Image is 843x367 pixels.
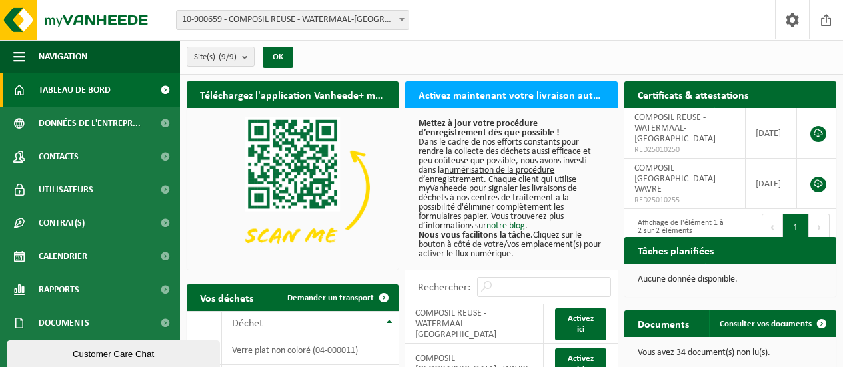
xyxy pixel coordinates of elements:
button: 1 [783,214,809,240]
span: RED25010250 [634,145,736,155]
p: Cliquez sur le bouton à côté de votre/vos emplacement(s) pour activer le flux numérique. [419,231,604,259]
h2: Documents [624,310,702,336]
span: COMPOSIL [GEOGRAPHIC_DATA] - WAVRE [634,163,720,194]
img: Download de VHEPlus App [187,108,399,267]
u: numérisation de la procédure d’enregistrement [419,165,554,184]
span: Tableau de bord [39,73,111,107]
td: [DATE] [746,108,797,159]
button: Site(s)(9/9) [187,47,255,67]
h2: Téléchargez l'application Vanheede+ maintenant! [187,81,399,107]
h2: Vos déchets [187,284,267,310]
h2: Certificats & attestations [624,81,762,107]
span: 10-900659 - COMPOSIL REUSE - WATERMAAL-BOSVOORDE [176,10,409,30]
a: Demander un transport [277,284,397,311]
p: Dans le cadre de nos efforts constants pour rendre la collecte des déchets aussi efficace et peu ... [419,138,604,231]
h2: Tâches planifiées [624,237,727,263]
span: Consulter vos documents [720,320,812,328]
td: COMPOSIL REUSE - WATERMAAL-[GEOGRAPHIC_DATA] [405,304,544,344]
span: Documents [39,306,89,340]
label: Rechercher: [418,282,470,293]
b: Mettez à jour votre procédure d’enregistrement dès que possible ! [419,119,560,138]
span: Rapports [39,273,79,306]
span: 10-900659 - COMPOSIL REUSE - WATERMAAL-BOSVOORDE [177,11,409,29]
a: Consulter vos documents [709,310,835,337]
iframe: chat widget [7,338,223,367]
button: Next [809,214,830,240]
td: [DATE] [746,159,797,209]
h2: Activez maintenant votre livraison autonome digitale [405,81,617,107]
a: Activez ici [555,308,606,340]
span: Contacts [39,140,79,173]
span: Demander un transport [287,294,374,302]
span: Utilisateurs [39,173,93,206]
button: Previous [762,214,783,240]
b: Nous vous facilitons la tâche. [419,230,533,240]
a: notre blog [486,221,525,231]
button: OK [263,47,293,68]
span: COMPOSIL REUSE - WATERMAAL-[GEOGRAPHIC_DATA] [634,113,716,144]
span: RED25010255 [634,195,736,206]
p: Vous avez 34 document(s) non lu(s). [638,348,823,358]
count: (9/9) [219,53,237,61]
span: Contrat(s) [39,206,85,240]
span: Navigation [39,40,87,73]
span: Données de l'entrepr... [39,107,141,140]
td: verre plat non coloré (04-000011) [222,336,399,365]
span: Calendrier [39,240,87,273]
div: Affichage de l'élément 1 à 2 sur 2 éléments [631,212,724,242]
span: Site(s) [194,47,237,67]
span: Déchet [232,318,263,329]
p: Aucune donnée disponible. [638,275,823,284]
